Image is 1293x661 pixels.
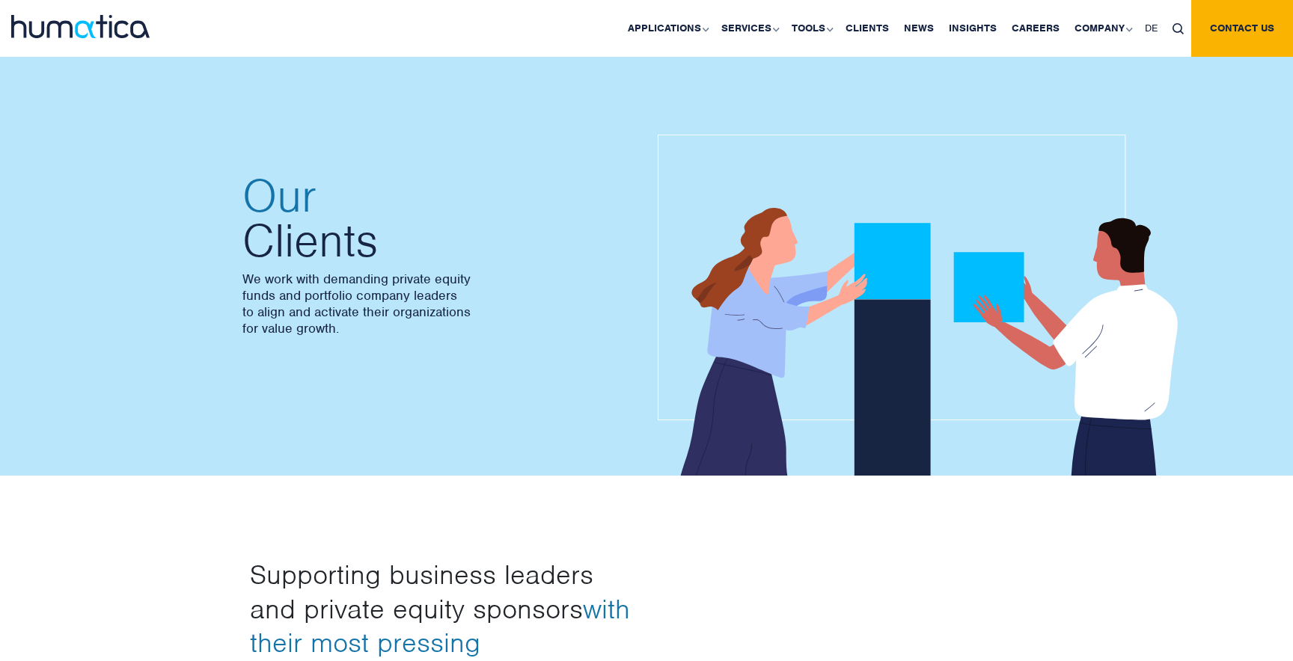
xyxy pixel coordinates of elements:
[1173,23,1184,34] img: search_icon
[242,173,632,218] span: Our
[242,173,632,263] h2: Clients
[1145,22,1158,34] span: DE
[242,271,632,336] p: We work with demanding private equity funds and portfolio company leaders to align and activate t...
[658,135,1196,479] img: about_banner1
[11,15,150,38] img: logo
